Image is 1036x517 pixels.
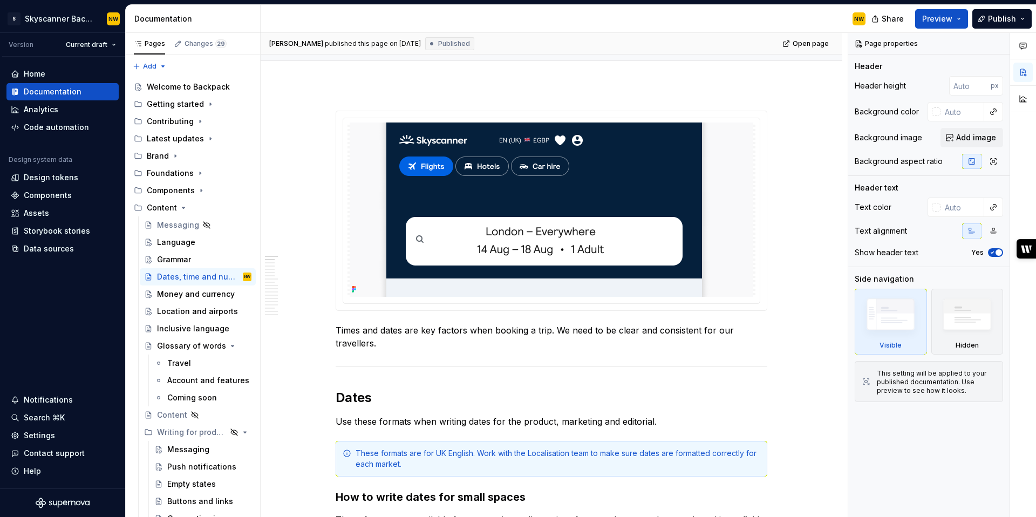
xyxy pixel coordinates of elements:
span: Open page [793,39,829,48]
div: Location and airports [157,306,238,317]
a: Data sources [6,240,119,257]
div: Inclusive language [157,323,229,334]
div: Foundations [129,165,256,182]
div: Empty states [167,479,216,489]
a: Account and features [150,372,256,389]
a: Storybook stories [6,222,119,240]
div: Text alignment [855,226,907,236]
div: published this page on [DATE] [325,39,421,48]
a: Glossary of words [140,337,256,355]
svg: Supernova Logo [36,498,90,508]
a: Assets [6,205,119,222]
p: Use these formats when writing dates for the product, marketing and editorial. [336,415,767,428]
a: Travel [150,355,256,372]
div: Latest updates [147,133,204,144]
a: Location and airports [140,303,256,320]
div: Search ⌘K [24,412,65,423]
div: Version [9,40,33,49]
div: Brand [147,151,169,161]
div: Components [24,190,72,201]
a: Welcome to Backpack [129,78,256,96]
div: Notifications [24,394,73,405]
button: Current draft [61,37,121,52]
div: Contact support [24,448,85,459]
div: Money and currency [157,289,235,300]
a: Inclusive language [140,320,256,337]
a: Content [140,406,256,424]
button: Add [129,59,170,74]
div: Messaging [167,444,209,455]
div: Buttons and links [167,496,233,507]
div: Visible [880,341,902,350]
h3: How to write dates for small spaces [336,489,767,505]
a: Coming soon [150,389,256,406]
div: Header height [855,80,906,91]
a: Design tokens [6,169,119,186]
a: Open page [779,36,834,51]
div: Brand [129,147,256,165]
div: Content [157,410,187,420]
div: Content [147,202,177,213]
div: Writing for product [140,424,256,441]
div: Contributing [147,116,194,127]
div: Documentation [24,86,81,97]
div: Pages [134,39,165,48]
div: Settings [24,430,55,441]
div: Design system data [9,155,72,164]
div: Components [147,185,195,196]
div: Text color [855,202,891,213]
div: Welcome to Backpack [147,81,230,92]
span: Share [882,13,904,24]
div: Assets [24,208,49,219]
button: SSkyscanner BackpackNW [2,7,123,30]
div: Glossary of words [157,341,226,351]
div: Data sources [24,243,74,254]
a: Grammar [140,251,256,268]
div: Getting started [129,96,256,113]
h2: Dates [336,389,767,406]
div: Push notifications [167,461,236,472]
a: Code automation [6,119,119,136]
div: Storybook stories [24,226,90,236]
a: Push notifications [150,458,256,475]
div: Changes [185,39,227,48]
div: Language [157,237,195,248]
span: Add image [956,132,996,143]
button: Add image [940,128,1003,147]
div: Hidden [956,341,979,350]
div: Coming soon [167,392,217,403]
div: Writing for product [157,427,227,438]
div: Background aspect ratio [855,156,943,167]
div: Skyscanner Backpack [25,13,94,24]
a: Settings [6,427,119,444]
div: Design tokens [24,172,78,183]
span: Add [143,62,156,71]
p: px [991,81,999,90]
input: Auto [940,198,984,217]
button: Share [866,9,911,29]
div: Contributing [129,113,256,130]
a: Buttons and links [150,493,256,510]
input: Auto [949,76,991,96]
div: Travel [167,358,191,369]
span: Published [438,39,470,48]
a: Documentation [6,83,119,100]
span: Publish [988,13,1016,24]
div: Background image [855,132,922,143]
div: Dates, time and numbers [157,271,241,282]
div: Side navigation [855,274,914,284]
div: NW [244,271,250,282]
div: Show header text [855,247,918,258]
div: Account and features [167,375,249,386]
div: Visible [855,289,927,355]
div: These formats are for UK English. Work with the Localisation team to make sure dates are formatte... [356,448,760,470]
div: S [8,12,21,25]
div: NW [108,15,118,23]
div: Code automation [24,122,89,133]
span: 29 [215,39,227,48]
a: Messaging [140,216,256,234]
a: Language [140,234,256,251]
div: Grammar [157,254,191,265]
a: Money and currency [140,285,256,303]
button: Notifications [6,391,119,409]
